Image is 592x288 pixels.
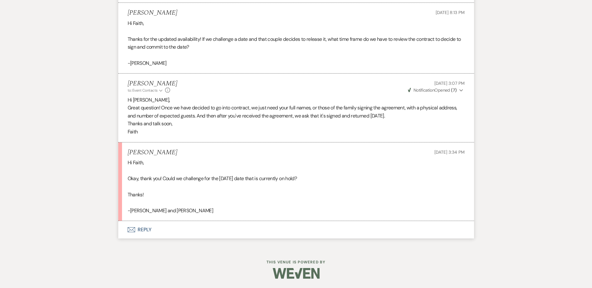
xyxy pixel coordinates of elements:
h5: [PERSON_NAME] [128,149,177,156]
button: to: Event Contacts [128,88,164,93]
span: to: Event Contacts [128,88,158,93]
h5: [PERSON_NAME] [128,80,177,88]
p: Hi Faith, [128,19,465,27]
p: -[PERSON_NAME] [128,59,465,67]
span: [DATE] 3:34 PM [434,149,464,155]
p: Thanks! [128,191,465,199]
p: Thanks for the updated availability! If we challenge a date and that couple decides to release it... [128,35,465,51]
span: Notification [413,87,434,93]
h5: [PERSON_NAME] [128,9,177,17]
p: -[PERSON_NAME] and [PERSON_NAME] [128,207,465,215]
span: Opened [408,87,457,93]
p: Faith [128,128,465,136]
img: Weven Logo [273,262,320,284]
p: Okay, thank you! Could we challenge for the [DATE] date that is currently on hold? [128,175,465,183]
button: Reply [118,221,474,238]
p: Great question! Once we have decided to go into contract, we just need your full names, or those ... [128,104,465,120]
span: [DATE] 3:07 PM [434,80,464,86]
p: Hi [PERSON_NAME], [128,96,465,104]
p: Hi Faith, [128,159,465,167]
strong: ( 7 ) [451,87,457,93]
button: NotificationOpened (7) [407,87,465,94]
span: [DATE] 8:13 PM [436,10,464,15]
p: Thanks and talk soon, [128,120,465,128]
